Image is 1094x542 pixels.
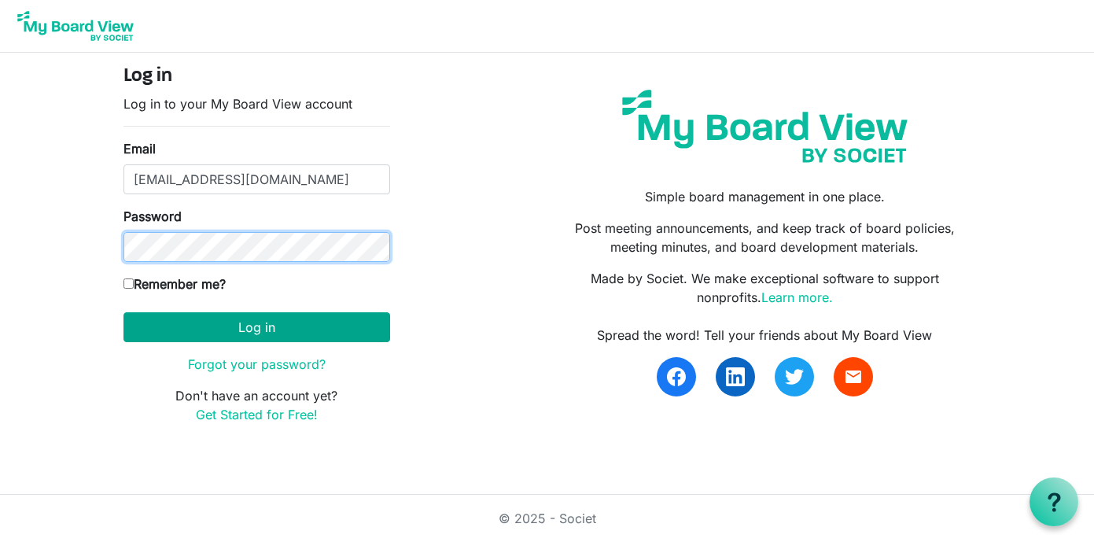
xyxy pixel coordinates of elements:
[123,275,226,293] label: Remember me?
[123,278,134,289] input: Remember me?
[785,367,804,386] img: twitter.svg
[123,139,156,158] label: Email
[610,78,919,175] img: my-board-view-societ.svg
[667,367,686,386] img: facebook.svg
[123,386,390,424] p: Don't have an account yet?
[761,289,833,305] a: Learn more.
[499,511,596,526] a: © 2025 - Societ
[123,94,390,113] p: Log in to your My Board View account
[188,356,326,372] a: Forgot your password?
[844,367,863,386] span: email
[13,6,138,46] img: My Board View Logo
[558,326,971,345] div: Spread the word! Tell your friends about My Board View
[558,187,971,206] p: Simple board management in one place.
[123,207,182,226] label: Password
[558,219,971,256] p: Post meeting announcements, and keep track of board policies, meeting minutes, and board developm...
[558,269,971,307] p: Made by Societ. We make exceptional software to support nonprofits.
[834,357,873,396] a: email
[123,65,390,88] h4: Log in
[123,312,390,342] button: Log in
[726,367,745,386] img: linkedin.svg
[196,407,318,422] a: Get Started for Free!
